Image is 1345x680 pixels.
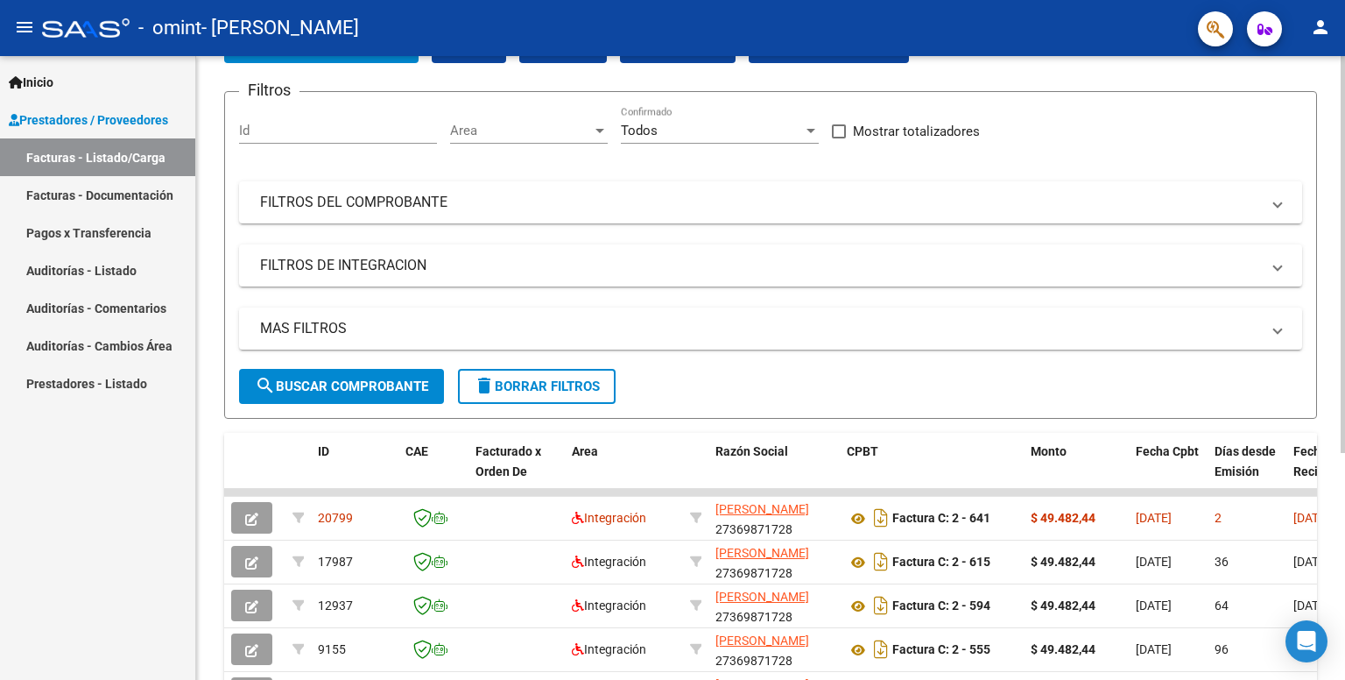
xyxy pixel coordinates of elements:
[715,631,833,668] div: 27369871728
[138,9,201,47] span: - omint
[450,123,592,138] span: Area
[318,599,353,613] span: 12937
[1293,444,1342,478] span: Fecha Recibido
[239,78,299,103] h3: Filtros
[715,587,833,624] div: 27369871728
[715,634,809,648] span: [PERSON_NAME]
[405,444,428,458] span: CAE
[1136,444,1199,458] span: Fecha Cpbt
[474,375,495,396] mat-icon: delete
[621,123,658,138] span: Todos
[239,244,1302,287] mat-expansion-panel-header: FILTROS DE INTEGRACION
[1215,599,1229,613] span: 64
[1310,17,1331,38] mat-icon: person
[1208,433,1286,510] datatable-header-cell: Días desde Emisión
[318,642,346,656] span: 9155
[239,308,1302,350] mat-expansion-panel-header: MAS FILTROS
[572,599,646,613] span: Integración
[870,504,892,532] i: Descargar documento
[1293,599,1329,613] span: [DATE]
[892,643,990,657] strong: Factura C: 2 - 555
[1129,433,1208,510] datatable-header-cell: Fecha Cpbt
[572,555,646,569] span: Integración
[318,555,353,569] span: 17987
[14,17,35,38] mat-icon: menu
[475,444,541,478] span: Facturado x Orden De
[1293,555,1329,569] span: [DATE]
[260,319,1260,338] mat-panel-title: MAS FILTROS
[1136,599,1172,613] span: [DATE]
[715,546,809,560] span: [PERSON_NAME]
[458,369,616,404] button: Borrar Filtros
[1215,642,1229,656] span: 96
[565,433,683,510] datatable-header-cell: Area
[1293,511,1329,525] span: [DATE]
[398,433,468,510] datatable-header-cell: CAE
[260,256,1260,275] mat-panel-title: FILTROS DE INTEGRACION
[239,369,444,404] button: Buscar Comprobante
[9,110,168,130] span: Prestadores / Proveedores
[870,635,892,663] i: Descargar documento
[892,512,990,526] strong: Factura C: 2 - 641
[1136,642,1172,656] span: [DATE]
[572,444,598,458] span: Area
[870,548,892,576] i: Descargar documento
[870,591,892,620] i: Descargar documento
[474,379,600,394] span: Borrar Filtros
[311,433,398,510] datatable-header-cell: ID
[572,511,646,525] span: Integración
[715,590,809,604] span: [PERSON_NAME]
[260,193,1260,212] mat-panel-title: FILTROS DEL COMPROBANTE
[715,543,833,580] div: 27369871728
[708,433,840,510] datatable-header-cell: Razón Social
[1136,555,1172,569] span: [DATE]
[715,444,788,458] span: Razón Social
[1285,620,1327,662] div: Open Intercom Messenger
[1024,433,1129,510] datatable-header-cell: Monto
[318,511,353,525] span: 20799
[1031,555,1095,569] strong: $ 49.482,44
[255,375,276,396] mat-icon: search
[1136,511,1172,525] span: [DATE]
[847,444,878,458] span: CPBT
[318,444,329,458] span: ID
[572,642,646,656] span: Integración
[892,556,990,570] strong: Factura C: 2 - 615
[201,9,359,47] span: - [PERSON_NAME]
[715,502,809,516] span: [PERSON_NAME]
[840,433,1024,510] datatable-header-cell: CPBT
[1031,511,1095,525] strong: $ 49.482,44
[1215,511,1222,525] span: 2
[1031,599,1095,613] strong: $ 49.482,44
[1031,642,1095,656] strong: $ 49.482,44
[1215,444,1276,478] span: Días desde Emisión
[239,181,1302,223] mat-expansion-panel-header: FILTROS DEL COMPROBANTE
[9,73,53,92] span: Inicio
[853,121,980,142] span: Mostrar totalizadores
[892,599,990,613] strong: Factura C: 2 - 594
[255,379,428,394] span: Buscar Comprobante
[468,433,565,510] datatable-header-cell: Facturado x Orden De
[1215,555,1229,569] span: 36
[1031,444,1067,458] span: Monto
[715,499,833,536] div: 27369871728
